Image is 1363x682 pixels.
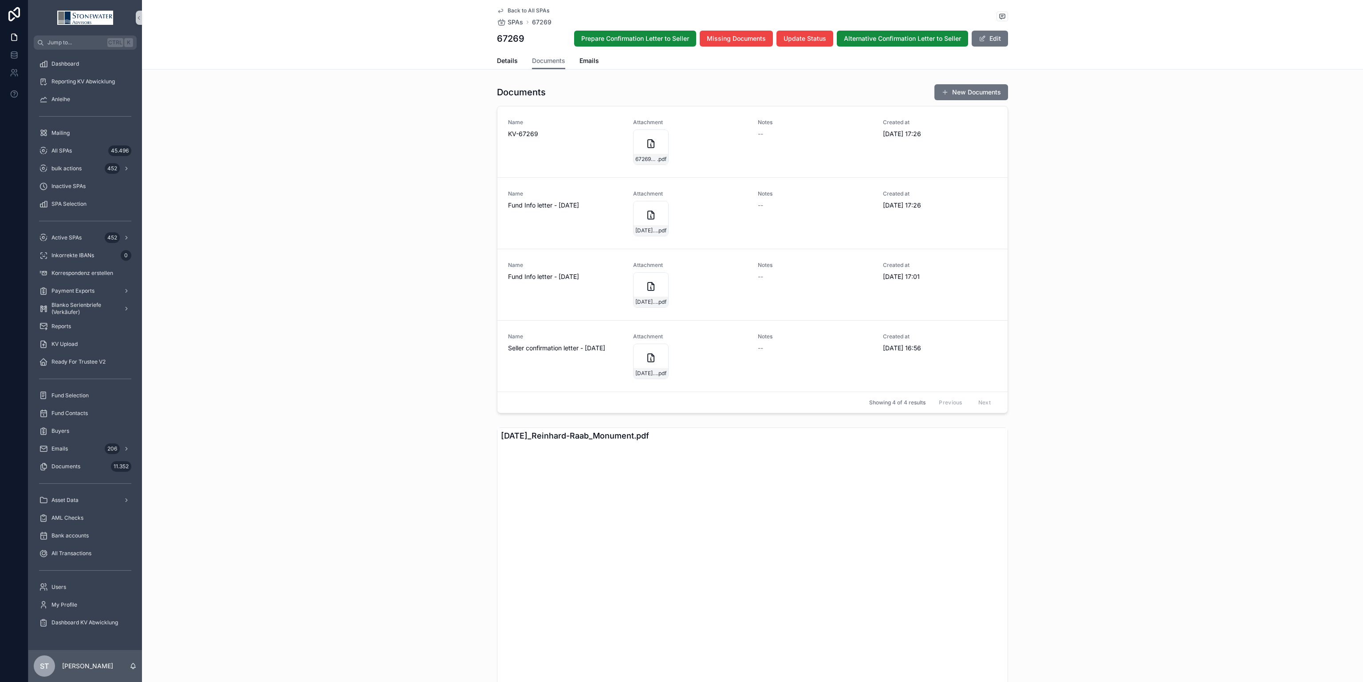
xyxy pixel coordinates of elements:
span: Anleihe [51,96,70,103]
span: Fund Info letter - [DATE] [508,201,622,210]
a: Dashboard KV Abwicklung [34,615,137,631]
span: All SPAs [51,147,72,154]
span: -- [758,272,763,281]
span: Asset Data [51,497,79,504]
a: Reporting KV Abwicklung [34,74,137,90]
a: Bank accounts [34,528,137,544]
span: All Transactions [51,550,91,557]
div: 452 [105,163,120,174]
span: KV Upload [51,341,78,348]
span: Created at [883,119,997,126]
div: 206 [105,443,120,454]
span: Inkorrekte IBANs [51,252,94,259]
span: Prepare Confirmation Letter to Seller [581,34,689,43]
a: Buyers [34,423,137,439]
a: Inkorrekte IBANs0 [34,247,137,263]
a: Anleihe [34,91,137,107]
span: Fund Selection [51,392,89,399]
a: Active SPAs452 [34,230,137,246]
a: Users [34,579,137,595]
button: Alternative Confirmation Letter to Seller [837,31,968,47]
span: Attachment [633,190,748,197]
span: -- [758,201,763,210]
span: Blanko Serienbriefe (Verkäufer) [51,302,116,316]
span: Inactive SPAs [51,183,86,190]
img: App logo [57,11,113,25]
a: Emails [579,53,599,71]
span: Reporting KV Abwicklung [51,78,115,85]
span: .pdf [657,156,666,163]
span: Notes [758,333,872,340]
button: Update Status [776,31,833,47]
span: Documents [51,463,80,470]
a: Asset Data [34,492,137,508]
span: [DATE] 16:56 [883,344,997,353]
span: Update Status [784,34,826,43]
span: Jump to... [47,39,104,46]
div: 45.496 [108,145,131,156]
span: Attachment [633,262,748,269]
button: Edit [972,31,1008,47]
a: Reports [34,318,137,334]
span: Korrespondenz erstellen [51,270,113,277]
span: Showing 4 of 4 results [869,399,926,406]
a: Payment Exports [34,283,137,299]
span: Dashboard [51,60,79,67]
span: AML Checks [51,514,83,521]
span: -- [758,129,763,138]
span: [DATE]_Deutsche-Schiffahrts-Treuhand-AG_MS-&quot;NORTHERN-MONUMENT&quot;_SeaHawk [635,227,657,234]
span: Created at [883,190,997,197]
a: SPAs [497,18,523,27]
a: Ready For Trustee V2 [34,354,137,370]
span: ST [40,661,49,671]
span: Details [497,56,518,65]
span: Bank accounts [51,532,89,539]
span: Notes [758,119,872,126]
a: Inactive SPAs [34,178,137,194]
span: Notes [758,262,872,269]
div: [DATE]_Reinhard-Raab_Monument.pdf [497,428,1008,444]
span: K [125,39,132,46]
span: Attachment [633,333,748,340]
span: Created at [883,333,997,340]
span: Emails [579,56,599,65]
span: [DATE]_Deutsche-Schiffahrts-Treuhand-AG_MS-&quot;NORTHERN-MONUMENT&quot;_SeaHawk [635,298,657,306]
span: Back to All SPAs [508,7,549,14]
a: SPA Selection [34,196,137,212]
h1: 67269 [497,32,524,45]
a: NameFund Info letter - [DATE]Attachment[DATE]_Deutsche-Schiffahrts-Treuhand-AG_MS-&quot;NORTHERN-... [497,177,1008,249]
span: Dashboard KV Abwicklung [51,619,118,626]
span: [DATE] 17:01 [883,272,997,281]
span: Payment Exports [51,287,95,294]
span: -- [758,344,763,353]
span: Fund Info letter - [DATE] [508,272,622,281]
button: Missing Documents [700,31,773,47]
a: bulk actions452 [34,161,137,176]
span: Created at [883,262,997,269]
div: scrollable content [28,50,142,642]
button: New Documents [934,84,1008,100]
a: My Profile [34,597,137,613]
a: Fund Contacts [34,405,137,421]
a: Emails206 [34,441,137,457]
p: [PERSON_NAME] [62,662,113,670]
a: NameSeller confirmation letter - [DATE]Attachment[DATE]_Reinhard-Raab_Monument.pdfNotes--Created ... [497,320,1008,392]
a: Korrespondenz erstellen [34,265,137,281]
a: Mailing [34,125,137,141]
div: 0 [121,250,131,261]
a: All Transactions [34,545,137,561]
span: Name [508,190,622,197]
span: .pdf [657,227,666,234]
span: Emails [51,445,68,452]
span: Ready For Trustee V2 [51,358,106,365]
a: KV Upload [34,336,137,352]
a: 67269 [532,18,552,27]
span: Missing Documents [707,34,766,43]
span: .pdf [657,298,666,306]
div: 11.352 [111,461,131,472]
span: Fund Contacts [51,410,88,417]
span: 67269-[PERSON_NAME]-Raab_Monument_SeaHawk_KV_21_08_2024 [635,156,657,163]
span: Ctrl [107,38,123,47]
a: Back to All SPAs [497,7,549,14]
a: NameFund Info letter - [DATE]Attachment[DATE]_Deutsche-Schiffahrts-Treuhand-AG_MS-&quot;NORTHERN-... [497,249,1008,320]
